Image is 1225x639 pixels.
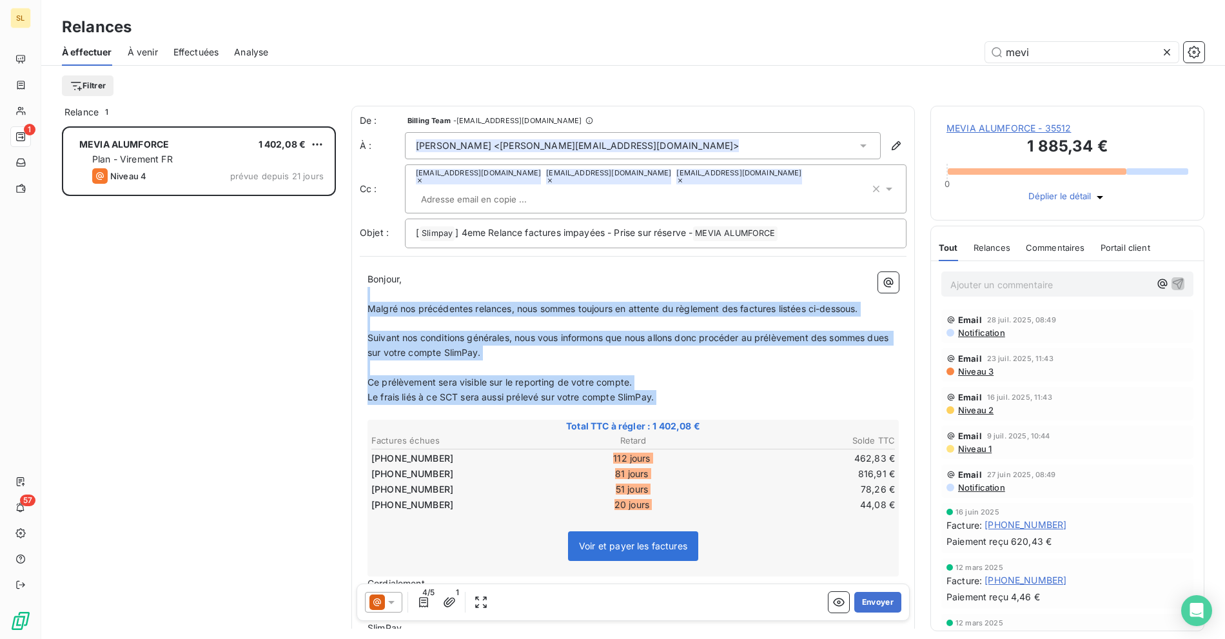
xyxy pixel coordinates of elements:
span: 1 [24,124,35,135]
span: Tout [939,242,958,253]
span: - [EMAIL_ADDRESS][DOMAIN_NAME] [453,117,582,124]
h3: Relances [62,15,132,39]
span: [PHONE_NUMBER] [371,498,453,511]
span: Email [958,431,982,441]
button: Déplier le détail [1024,190,1110,204]
span: [PHONE_NUMBER] [371,452,453,465]
span: [EMAIL_ADDRESS][DOMAIN_NAME] [546,169,671,177]
span: Plan - Virement FR [92,153,173,164]
td: 816,91 € [721,467,896,481]
button: Envoyer [854,592,901,613]
span: Notification [957,482,1005,493]
span: Paiement reçu [946,535,1008,548]
span: Facture : [946,574,982,587]
div: grid [62,126,336,639]
span: 81 jours [615,468,651,479]
span: 57 [20,495,35,506]
span: [PHONE_NUMBER] [985,518,1066,531]
span: Niveau 1 [957,444,992,454]
span: 0 [945,179,950,189]
span: Billing Team [407,117,451,124]
span: 28 juil. 2025, 08:49 [987,316,1056,324]
span: 16 juil. 2025, 11:43 [987,393,1052,401]
span: [PHONE_NUMBER] [371,467,453,480]
span: SlimPay [367,622,402,633]
a: 1 [10,126,30,147]
span: Slimpay [420,226,455,241]
span: Email [958,469,982,480]
span: prévue depuis 21 jours [230,171,324,181]
span: Notification [957,328,1005,338]
span: Déplier le détail [1028,191,1091,204]
th: Factures échues [371,434,545,447]
span: 16 juin 2025 [955,508,999,516]
span: Cordialement, [367,578,427,589]
th: Solde TTC [721,434,896,447]
td: 78,26 € [721,482,896,496]
span: [ [416,227,419,238]
span: De : [360,114,405,127]
span: À venir [128,46,158,59]
input: Adresse email en copie ... [416,190,565,209]
th: Retard [546,434,720,447]
label: Cc : [360,182,405,195]
span: 620,43 € [1011,535,1052,548]
span: 9 juil. 2025, 10:44 [987,432,1050,440]
span: Le frais liés à ce SCT sera aussi prélevé sur votre compte SlimPay. [367,391,654,402]
span: Ce prélèvement sera visible sur le reporting de votre compte. [367,377,632,388]
button: Filtrer [62,75,113,96]
label: À : [360,139,405,152]
span: MEVIA ALUMFORCE [79,139,169,150]
span: 112 jours [613,453,653,464]
span: [PHONE_NUMBER] [985,574,1066,587]
span: 23 juil. 2025, 11:43 [987,355,1053,362]
span: 51 jours [616,484,651,495]
span: Effectuées [173,46,219,59]
span: ] 4eme Relance factures impayées - Prise sur réserve - [455,227,692,238]
span: Total TTC à régler : 1 402,08 € [369,420,897,433]
span: Analyse [234,46,268,59]
span: Niveau 3 [957,366,994,377]
span: 1 [101,106,113,118]
span: [EMAIL_ADDRESS][DOMAIN_NAME] [676,169,801,177]
span: [PHONE_NUMBER] [371,483,453,496]
input: Rechercher [985,42,1179,63]
span: MEVIA ALUMFORCE [693,226,777,241]
span: Commentaires [1026,242,1085,253]
div: Open Intercom Messenger [1181,595,1212,626]
td: 462,83 € [721,451,896,466]
span: Email [958,315,982,325]
span: Objet : [360,227,389,238]
span: Facture : [946,518,982,532]
span: Relances [974,242,1010,253]
div: SL [10,8,31,28]
span: 1 [452,587,464,598]
span: 12 mars 2025 [955,619,1003,627]
span: Bonjour, [367,273,402,284]
span: 4/5 [419,587,438,598]
span: Voir et payer les factures [579,540,687,551]
span: MEVIA ALUMFORCE - 35512 [946,122,1188,135]
span: [EMAIL_ADDRESS][DOMAIN_NAME] [416,169,541,177]
span: Email [958,353,982,364]
span: Suivant nos conditions générales, nous vous informons que nous allons donc procéder au prélèvemen... [367,332,891,358]
span: Email [958,392,982,402]
span: 12 mars 2025 [955,564,1003,571]
span: À effectuer [62,46,112,59]
span: 4,46 € [1011,591,1040,604]
span: [PERSON_NAME] [416,139,491,152]
div: <[PERSON_NAME][EMAIL_ADDRESS][DOMAIN_NAME]> [416,139,739,152]
span: Niveau 2 [957,405,994,415]
span: Portail client [1101,242,1150,253]
span: Malgré nos précédentes relances, nous sommes toujours en attente du règlement des factures listée... [367,303,858,314]
td: 44,08 € [721,498,896,512]
span: Relance [64,106,99,119]
span: 1 402,08 € [259,139,306,150]
span: Paiement reçu [946,590,1008,604]
h3: 1 885,34 € [946,135,1188,161]
img: Logo LeanPay [10,611,31,631]
span: 20 jours [614,499,652,510]
span: 27 juin 2025, 08:49 [987,471,1056,478]
span: Niveau 4 [110,171,146,181]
